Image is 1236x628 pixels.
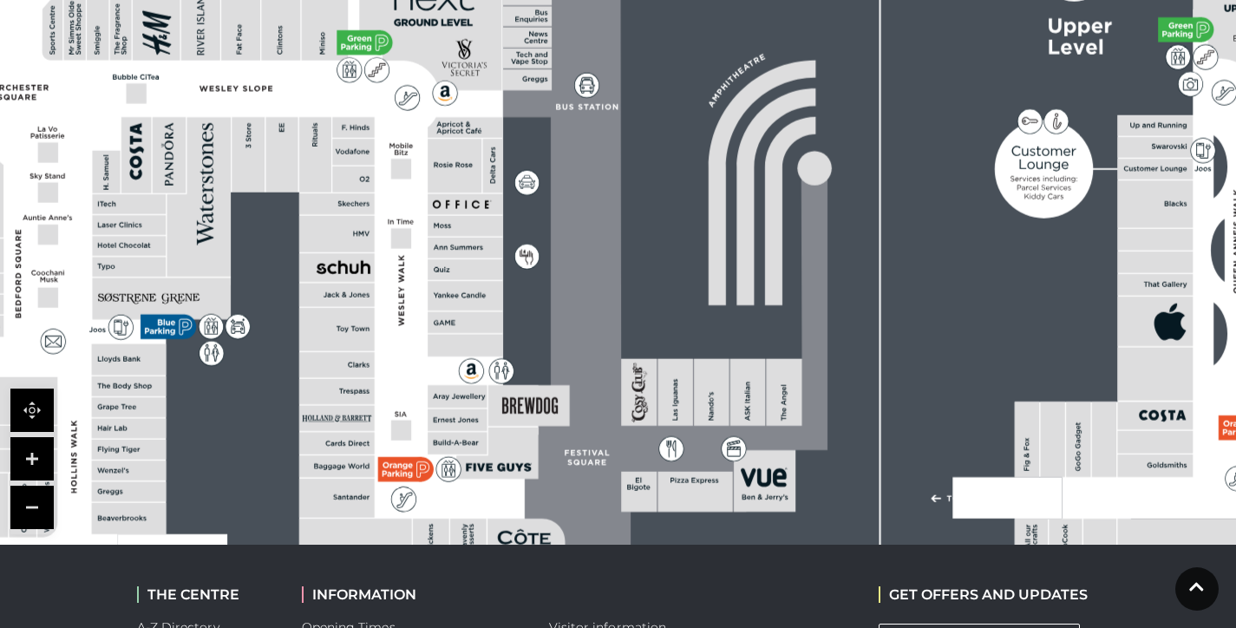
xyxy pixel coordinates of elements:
h2: THE CENTRE [137,586,276,603]
h2: GET OFFERS AND UPDATES [879,586,1088,603]
h2: INFORMATION [302,586,523,603]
